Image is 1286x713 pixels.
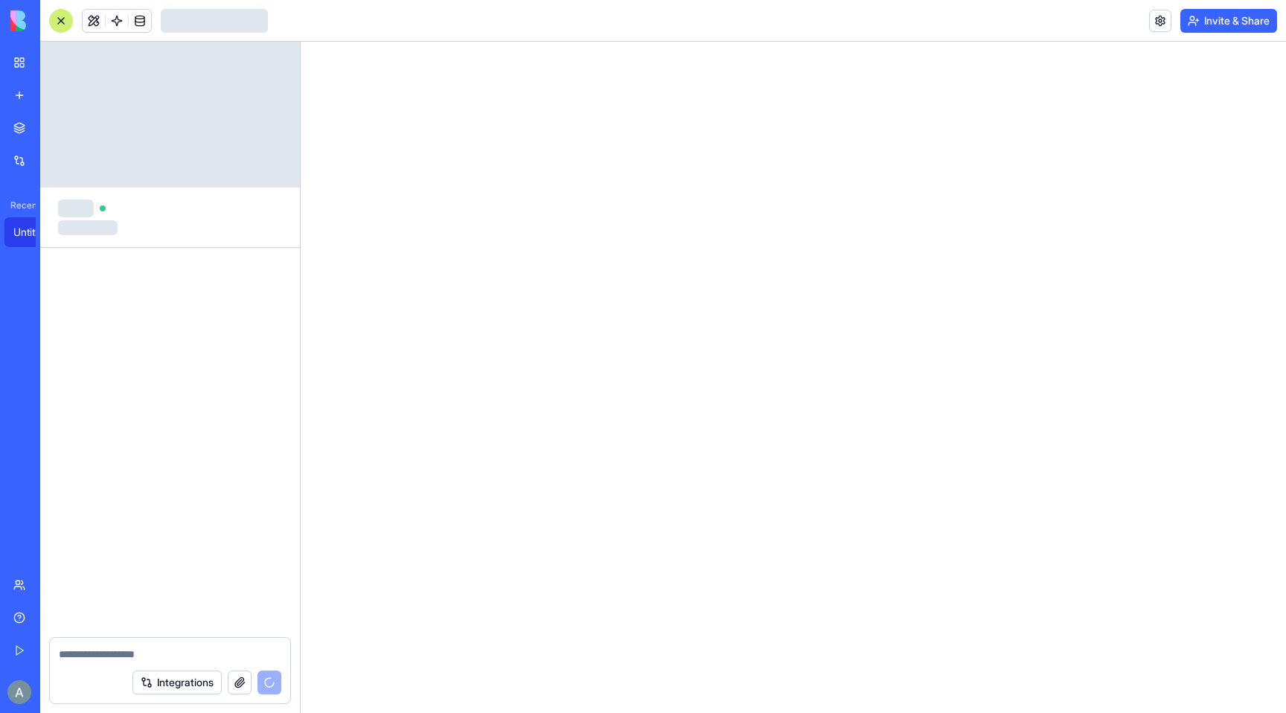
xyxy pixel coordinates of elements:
[132,671,222,694] button: Integrations
[13,225,55,240] div: Untitled App
[10,10,103,31] img: logo
[4,217,64,247] a: Untitled App
[1180,9,1277,33] button: Invite & Share
[7,680,31,704] img: ACg8ocJirxEb1kJsuYF5VWkheSbAYqZS2Sbd5MCht3tX8AuwVzKgjQ=s96-c
[4,199,36,211] span: Recent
